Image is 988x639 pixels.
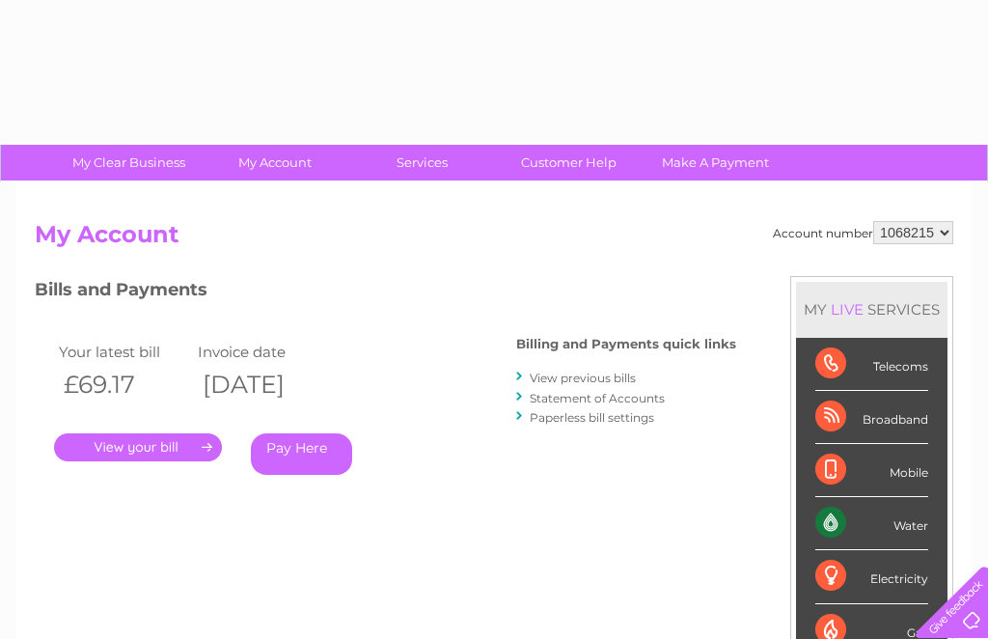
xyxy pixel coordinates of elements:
[49,145,208,181] a: My Clear Business
[343,145,502,181] a: Services
[530,371,636,385] a: View previous bills
[54,365,193,404] th: £69.17
[815,497,928,550] div: Water
[54,433,222,461] a: .
[35,221,953,258] h2: My Account
[530,410,654,425] a: Paperless bill settings
[251,433,352,475] a: Pay Here
[796,282,947,337] div: MY SERVICES
[54,339,193,365] td: Your latest bill
[827,300,867,319] div: LIVE
[489,145,648,181] a: Customer Help
[196,145,355,181] a: My Account
[516,337,736,351] h4: Billing and Payments quick links
[815,550,928,603] div: Electricity
[193,365,332,404] th: [DATE]
[815,444,928,497] div: Mobile
[530,391,665,405] a: Statement of Accounts
[815,338,928,391] div: Telecoms
[815,391,928,444] div: Broadband
[773,221,953,244] div: Account number
[193,339,332,365] td: Invoice date
[636,145,795,181] a: Make A Payment
[35,276,736,310] h3: Bills and Payments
